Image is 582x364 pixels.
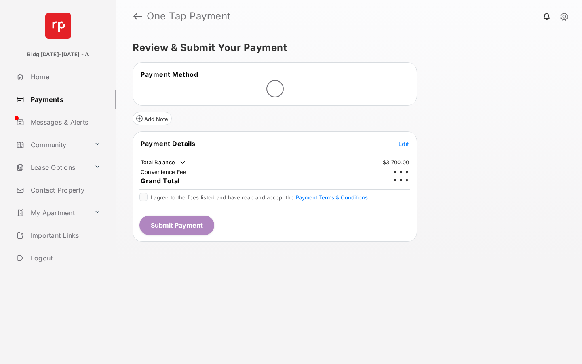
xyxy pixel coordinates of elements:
img: svg+xml;base64,PHN2ZyB4bWxucz0iaHR0cDovL3d3dy53My5vcmcvMjAwMC9zdmciIHdpZHRoPSI2NCIgaGVpZ2h0PSI2NC... [45,13,71,39]
a: Home [13,67,116,87]
a: Lease Options [13,158,91,177]
a: My Apartment [13,203,91,222]
span: Payment Details [141,140,196,148]
button: Submit Payment [139,216,214,235]
a: Community [13,135,91,154]
td: Convenience Fee [140,168,187,176]
p: Bldg [DATE]-[DATE] - A [27,51,89,59]
td: Total Balance [140,159,187,167]
span: Edit [399,140,409,147]
button: I agree to the fees listed and have read and accept the [296,194,368,201]
button: Add Note [133,112,172,125]
span: I agree to the fees listed and have read and accept the [151,194,368,201]
button: Edit [399,140,409,148]
span: Grand Total [141,177,180,185]
a: Payments [13,90,116,109]
td: $3,700.00 [382,159,409,166]
strong: One Tap Payment [147,11,231,21]
a: Messages & Alerts [13,112,116,132]
a: Important Links [13,226,104,245]
a: Contact Property [13,180,116,200]
a: Logout [13,248,116,268]
h5: Review & Submit Your Payment [133,43,559,53]
span: Payment Method [141,70,198,78]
